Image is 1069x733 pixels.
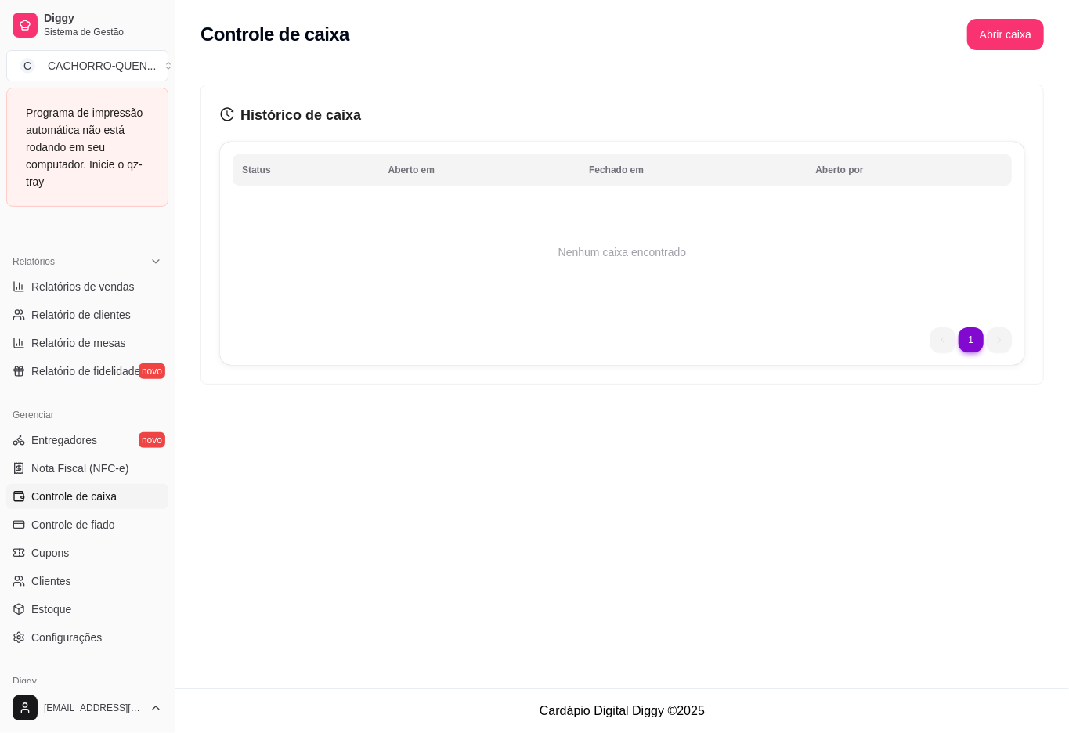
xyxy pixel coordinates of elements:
span: Relatório de clientes [31,307,131,323]
footer: Cardápio Digital Diggy © 2025 [175,688,1069,733]
span: history [220,107,234,121]
span: Entregadores [31,432,97,448]
a: Relatório de fidelidadenovo [6,359,168,384]
span: Estoque [31,601,71,617]
a: Relatório de mesas [6,330,168,356]
a: Cupons [6,540,168,565]
span: Sistema de Gestão [44,26,162,38]
span: Clientes [31,573,71,589]
span: Relatório de mesas [31,335,126,351]
a: Clientes [6,569,168,594]
button: Abrir caixa [967,19,1044,50]
a: Configurações [6,625,168,650]
a: Estoque [6,597,168,622]
a: DiggySistema de Gestão [6,6,168,44]
span: Relatório de fidelidade [31,363,140,379]
h2: Controle de caixa [200,22,349,47]
span: Cupons [31,545,69,561]
span: Relatórios de vendas [31,279,135,294]
a: Nota Fiscal (NFC-e) [6,456,168,481]
span: Relatórios [13,255,55,268]
span: Controle de fiado [31,517,115,533]
th: Status [233,154,379,186]
span: Controle de caixa [31,489,117,504]
th: Aberto em [379,154,580,186]
div: Programa de impressão automática não está rodando em seu computador. Inicie o qz-tray [26,104,149,190]
span: C [20,58,35,74]
div: Diggy [6,669,168,694]
div: Gerenciar [6,403,168,428]
button: [EMAIL_ADDRESS][DOMAIN_NAME] [6,689,168,727]
a: Entregadoresnovo [6,428,168,453]
div: CACHORRO-QUEN ... [48,58,156,74]
th: Fechado em [580,154,806,186]
li: pagination item 1 active [959,327,984,352]
a: Relatório de clientes [6,302,168,327]
h3: Histórico de caixa [220,104,1024,126]
nav: pagination navigation [923,320,1020,360]
a: Controle de fiado [6,512,168,537]
a: Controle de caixa [6,484,168,509]
span: [EMAIL_ADDRESS][DOMAIN_NAME] [44,702,143,714]
th: Aberto por [806,154,1012,186]
a: Relatórios de vendas [6,274,168,299]
span: Nota Fiscal (NFC-e) [31,460,128,476]
td: Nenhum caixa encontrado [233,190,1012,315]
button: Select a team [6,50,168,81]
span: Diggy [44,12,162,26]
span: Configurações [31,630,102,645]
